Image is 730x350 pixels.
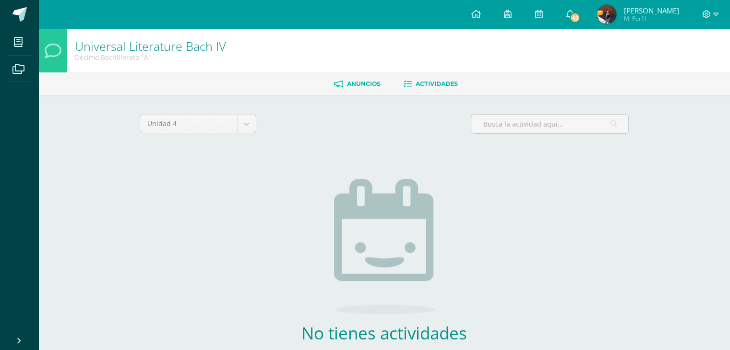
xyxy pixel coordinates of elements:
[416,80,458,87] span: Actividades
[140,115,256,133] a: Unidad 4
[147,115,230,133] span: Unidad 4
[334,76,381,92] a: Anuncios
[570,12,580,23] span: 49
[75,39,226,53] h1: Universal Literature Bach IV
[623,6,679,15] span: [PERSON_NAME]
[334,179,435,314] img: no_activities.png
[243,322,526,344] h2: No tienes actividades
[597,5,616,24] img: 59de13f9caaab9d1ce0f6dc265553921.png
[471,115,628,133] input: Busca la actividad aquí...
[75,53,226,62] div: Décimo Bachillerato 'A'
[404,76,458,92] a: Actividades
[75,38,226,54] a: Universal Literature Bach IV
[347,80,381,87] span: Anuncios
[623,14,679,23] span: Mi Perfil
